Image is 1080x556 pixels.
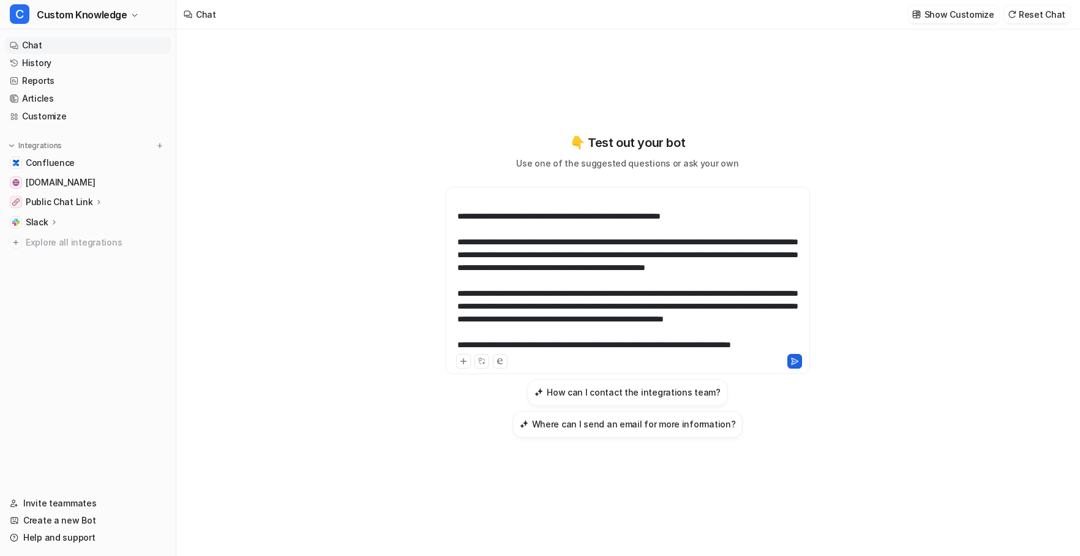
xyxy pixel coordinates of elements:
img: explore all integrations [10,236,22,249]
p: Use one of the suggested questions or ask your own [516,157,738,170]
img: customize [912,10,921,19]
a: Chat [5,37,171,54]
p: Public Chat Link [26,196,93,208]
span: Confluence [26,157,75,169]
p: Slack [26,216,48,228]
a: Help and support [5,529,171,546]
p: Show Customize [924,8,994,21]
img: How can I contact the integrations team? [534,388,543,397]
img: expand menu [7,141,16,150]
button: Where can I send an email for more information?Where can I send an email for more information? [512,411,743,438]
span: Custom Knowledge [37,6,127,23]
span: [DOMAIN_NAME] [26,176,95,189]
span: C [10,4,29,24]
h3: Where can I send an email for more information? [532,418,736,430]
a: Customize [5,108,171,125]
img: Confluence [12,159,20,167]
img: reset [1008,10,1016,19]
img: menu_add.svg [156,141,164,150]
a: ConfluenceConfluence [5,154,171,171]
button: How can I contact the integrations team?How can I contact the integrations team? [527,379,728,406]
button: Reset Chat [1004,6,1070,23]
div: Chat [196,8,216,21]
a: History [5,54,171,72]
button: Integrations [5,140,66,152]
a: Explore all integrations [5,234,171,251]
a: Reports [5,72,171,89]
p: Integrations [18,141,62,151]
a: Articles [5,90,171,107]
button: Show Customize [909,6,999,23]
img: Slack [12,219,20,226]
img: help.cartoncloud.com [12,179,20,186]
h3: How can I contact the integrations team? [547,386,721,399]
img: Public Chat Link [12,198,20,206]
a: help.cartoncloud.com[DOMAIN_NAME] [5,174,171,191]
span: Explore all integrations [26,233,166,252]
p: 👇 Test out your bot [570,133,685,152]
a: Invite teammates [5,495,171,512]
img: Where can I send an email for more information? [520,419,528,429]
a: Create a new Bot [5,512,171,529]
